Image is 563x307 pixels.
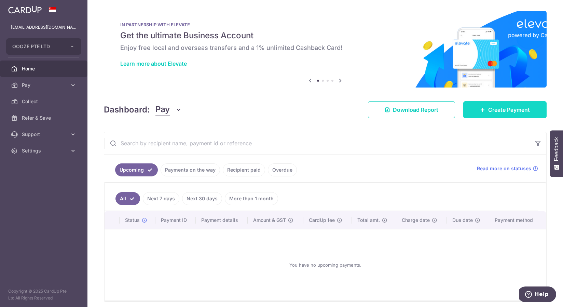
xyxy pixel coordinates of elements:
a: Read more on statuses [477,165,538,172]
span: Collect [22,98,67,105]
div: You have no upcoming payments. [113,235,538,295]
span: Due date [452,217,473,224]
a: Recipient paid [223,163,265,176]
span: Status [125,217,140,224]
a: Learn more about Elevate [120,60,187,67]
span: Feedback [553,137,560,161]
iframe: Opens a widget where you can find more information [519,286,556,304]
span: Home [22,65,67,72]
a: Next 7 days [143,192,179,205]
span: Support [22,131,67,138]
th: Payment method [489,211,546,229]
button: Feedback - Show survey [550,130,563,177]
span: Refer & Save [22,115,67,121]
a: Overdue [268,163,297,176]
input: Search by recipient name, payment id or reference [104,132,530,154]
button: OOOZE PTE LTD [6,38,81,55]
h6: Enjoy free local and overseas transfers and a 1% unlimited Cashback Card! [120,44,530,52]
th: Payment ID [155,211,196,229]
img: Renovation banner [104,11,547,88]
span: Pay [22,82,67,89]
span: Download Report [393,106,438,114]
span: Pay [155,103,170,116]
button: Pay [155,103,182,116]
img: CardUp [8,5,42,14]
h5: Get the ultimate Business Account [120,30,530,41]
a: Upcoming [115,163,158,176]
span: Read more on statuses [477,165,531,172]
a: Download Report [368,101,455,118]
span: OOOZE PTE LTD [12,43,63,50]
h4: Dashboard: [104,104,150,116]
span: Total amt. [357,217,380,224]
th: Payment details [196,211,248,229]
a: Create Payment [463,101,547,118]
p: [EMAIL_ADDRESS][DOMAIN_NAME] [11,24,77,31]
a: Payments on the way [161,163,220,176]
a: More than 1 month [225,192,278,205]
span: CardUp fee [309,217,335,224]
a: All [115,192,140,205]
span: Charge date [402,217,430,224]
span: Create Payment [488,106,530,114]
span: Amount & GST [253,217,286,224]
p: IN PARTNERSHIP WITH ELEVATE [120,22,530,27]
a: Next 30 days [182,192,222,205]
span: Settings [22,147,67,154]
